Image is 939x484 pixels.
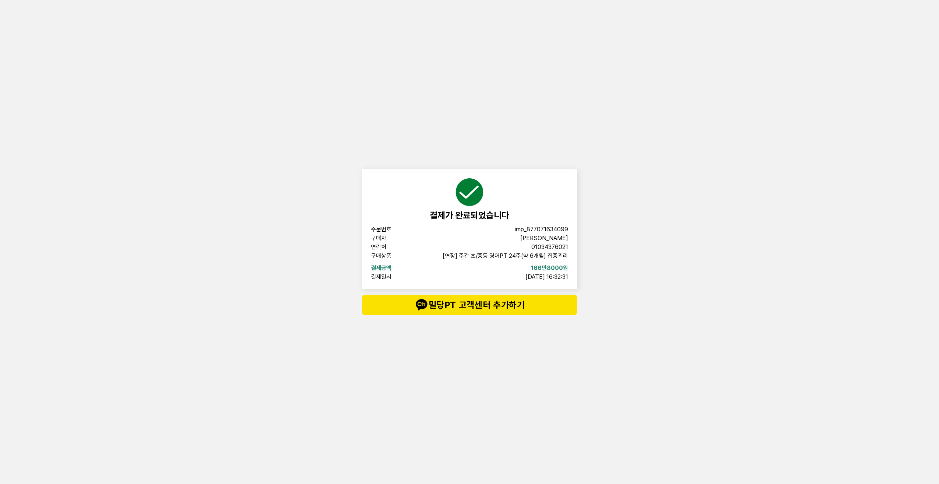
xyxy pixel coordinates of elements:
span: 166만8000원 [531,265,568,271]
img: talk [414,298,429,312]
span: [DATE] 16:32:31 [525,274,568,280]
span: [PERSON_NAME] [520,235,568,241]
span: 결제일시 [371,274,418,280]
span: 연락처 [371,244,418,250]
span: 결제금액 [371,265,418,271]
span: 구매상품 [371,253,418,259]
img: succeed [455,178,484,207]
span: 주문번호 [371,227,418,232]
span: 결제가 완료되었습니다 [430,210,509,221]
span: 밀당PT 고객센터 추가하기 [377,298,562,312]
span: 01034376021 [531,244,568,250]
button: talk밀당PT 고객센터 추가하기 [362,295,577,315]
span: imp_877071634099 [515,227,568,232]
span: [연장] 주간 초/중등 영어PT 24주(약 6개월) 집중관리 [443,253,568,259]
span: 구매자 [371,235,418,241]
